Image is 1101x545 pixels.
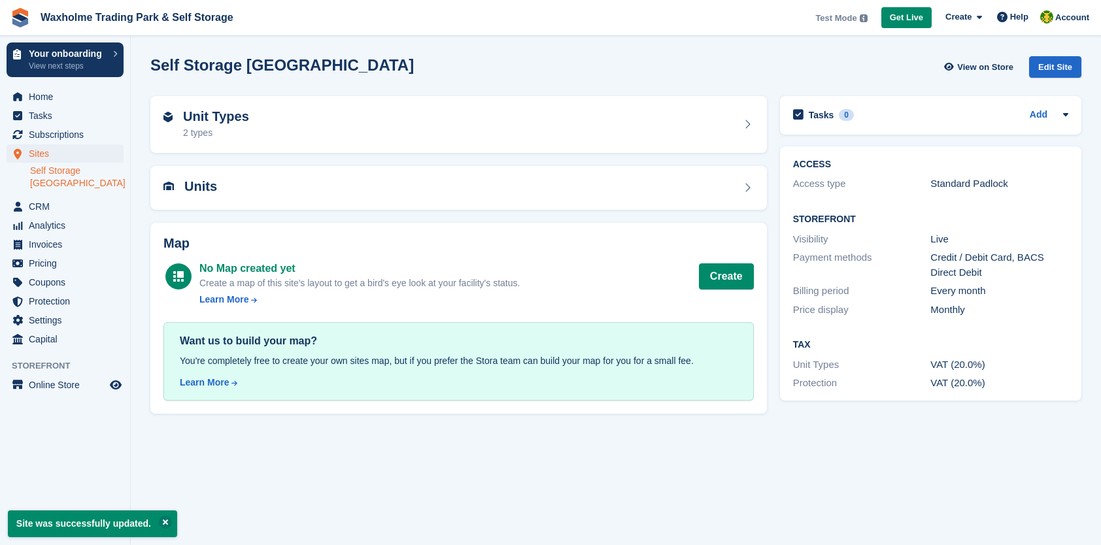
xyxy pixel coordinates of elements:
[930,176,1068,191] div: Standard Padlock
[163,182,174,191] img: unit-icn-7be61d7bf1b0ce9d3e12c5938cc71ed9869f7b940bace4675aadf7bd6d80202e.svg
[1055,11,1089,24] span: Account
[7,292,124,310] a: menu
[7,311,124,329] a: menu
[860,14,868,22] img: icon-info-grey-7440780725fd019a000dd9b08b2336e03edf1995a4989e88bcd33f0948082b44.svg
[7,330,124,348] a: menu
[699,263,754,289] button: Create
[199,293,248,306] div: Learn More
[29,144,107,163] span: Sites
[10,8,30,27] img: stora-icon-8386f47178a22dfd0bd8f6a31ec36ba5ce8667c1dd55bd0f319d3a0aa187defe.svg
[1029,56,1081,78] div: Edit Site
[957,61,1013,74] span: View on Store
[930,232,1068,247] div: Live
[183,126,249,140] div: 2 types
[881,7,932,29] a: Get Live
[180,376,229,389] div: Learn More
[29,216,107,235] span: Analytics
[793,284,931,299] div: Billing period
[173,271,184,282] img: map-icn-white-8b231986280072e83805622d3debb4903e2986e43859118e7b4002611c8ef794.svg
[29,254,107,272] span: Pricing
[793,357,931,372] div: Unit Types
[942,56,1019,78] a: View on Store
[1029,56,1081,83] a: Edit Site
[29,88,107,106] span: Home
[7,42,124,77] a: Your onboarding View next steps
[930,357,1068,372] div: VAT (20.0%)
[793,250,931,280] div: Payment methods
[793,214,1068,225] h2: Storefront
[7,254,124,272] a: menu
[29,330,107,348] span: Capital
[930,250,1068,280] div: Credit / Debit Card, BACS Direct Debit
[7,107,124,125] a: menu
[809,109,834,121] h2: Tasks
[945,10,972,24] span: Create
[839,109,854,121] div: 0
[29,376,107,394] span: Online Store
[1040,10,1053,24] img: Waxholme Self Storage
[29,60,107,72] p: View next steps
[29,292,107,310] span: Protection
[29,235,107,254] span: Invoices
[793,176,931,191] div: Access type
[815,12,856,25] span: Test Mode
[930,303,1068,318] div: Monthly
[793,159,1068,170] h2: ACCESS
[30,165,124,190] a: Self Storage [GEOGRAPHIC_DATA]
[163,112,173,122] img: unit-type-icn-2b2737a686de81e16bb02015468b77c625bbabd49415b5ef34ead5e3b44a266d.svg
[1010,10,1028,24] span: Help
[180,333,737,349] div: Want us to build your map?
[7,125,124,144] a: menu
[35,7,239,28] a: Waxholme Trading Park & Self Storage
[29,197,107,216] span: CRM
[793,232,931,247] div: Visibility
[793,340,1068,350] h2: Tax
[1030,108,1047,123] a: Add
[199,276,520,290] div: Create a map of this site's layout to get a bird's eye look at your facility's status.
[199,293,520,306] a: Learn More
[150,96,767,154] a: Unit Types 2 types
[108,377,124,393] a: Preview store
[29,311,107,329] span: Settings
[199,261,520,276] div: No Map created yet
[180,354,737,368] div: You're completely free to create your own sites map, but if you prefer the Stora team can build y...
[29,49,107,58] p: Your onboarding
[793,303,931,318] div: Price display
[29,273,107,291] span: Coupons
[184,179,217,194] h2: Units
[180,376,737,389] a: Learn More
[793,376,931,391] div: Protection
[930,376,1068,391] div: VAT (20.0%)
[8,510,177,537] p: Site was successfully updated.
[29,107,107,125] span: Tasks
[930,284,1068,299] div: Every month
[7,216,124,235] a: menu
[890,11,923,24] span: Get Live
[12,359,130,372] span: Storefront
[150,56,414,74] h2: Self Storage [GEOGRAPHIC_DATA]
[150,166,767,210] a: Units
[7,273,124,291] a: menu
[7,197,124,216] a: menu
[7,88,124,106] a: menu
[7,376,124,394] a: menu
[163,236,754,251] h2: Map
[7,144,124,163] a: menu
[183,109,249,124] h2: Unit Types
[29,125,107,144] span: Subscriptions
[7,235,124,254] a: menu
